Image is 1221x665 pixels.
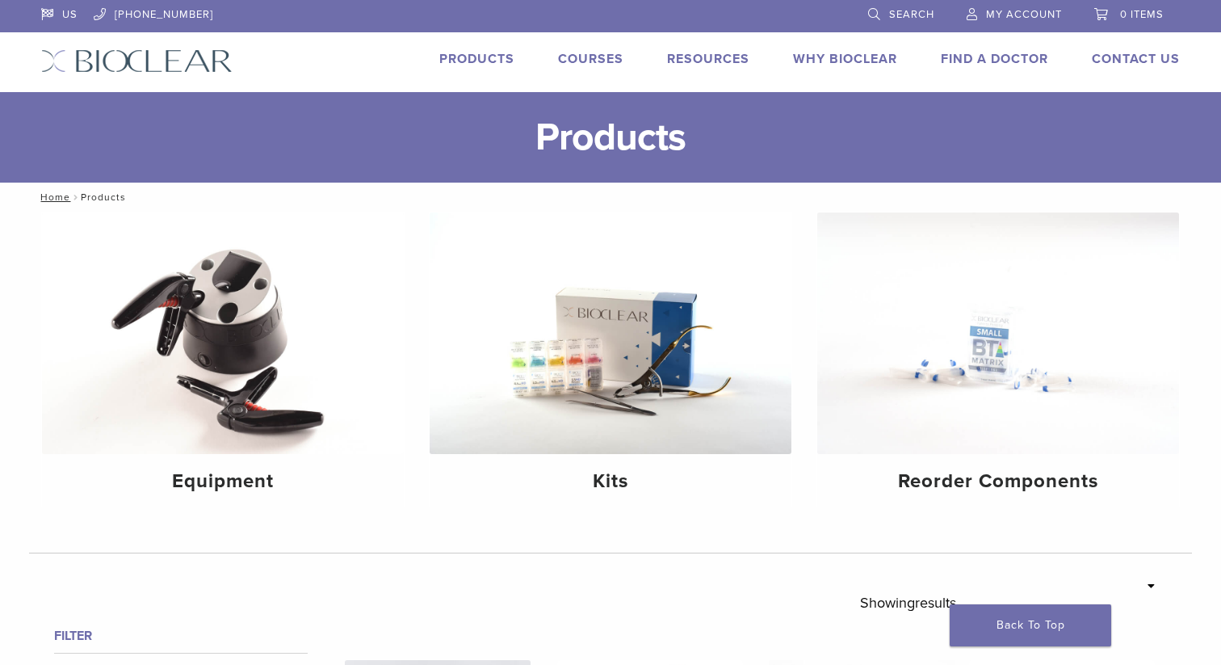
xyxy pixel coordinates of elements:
h4: Filter [54,626,308,646]
nav: Products [29,183,1192,212]
span: My Account [986,8,1062,21]
a: Kits [430,213,791,507]
h4: Kits [443,467,778,496]
span: Search [889,8,934,21]
a: Courses [558,51,623,67]
h4: Reorder Components [830,467,1166,496]
img: Reorder Components [817,213,1179,454]
a: Why Bioclear [793,51,897,67]
a: Contact Us [1092,51,1180,67]
a: Back To Top [950,604,1111,646]
a: Reorder Components [817,213,1179,507]
a: Home [36,192,70,203]
img: Bioclear [41,49,233,73]
a: Resources [667,51,749,67]
span: 0 items [1120,8,1164,21]
a: Find A Doctor [941,51,1048,67]
span: / [70,193,81,201]
p: Showing results [860,586,956,620]
img: Kits [430,213,791,454]
a: Products [439,51,514,67]
img: Equipment [42,213,404,454]
a: Equipment [42,213,404,507]
h4: Equipment [55,467,391,496]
